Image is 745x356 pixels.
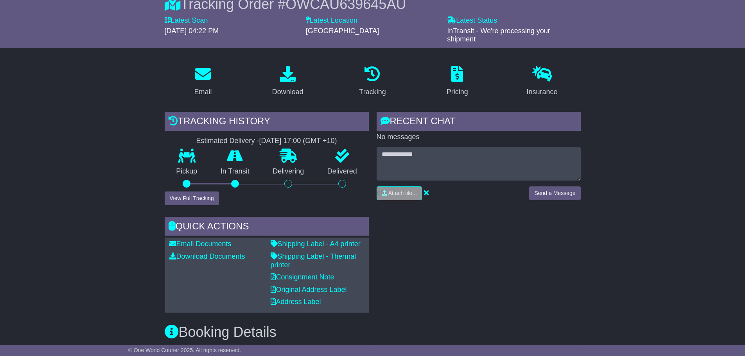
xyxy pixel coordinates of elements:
a: Consignment Note [271,273,334,281]
a: Insurance [522,63,563,100]
div: Pricing [447,87,468,97]
div: Tracking history [165,112,369,133]
div: [DATE] 17:00 (GMT +10) [259,137,337,145]
a: Download Documents [169,252,245,260]
a: Pricing [442,63,473,100]
button: Send a Message [529,186,580,200]
p: No messages [377,133,581,141]
p: Pickup [165,167,209,176]
a: Address Label [271,298,321,306]
div: Insurance [527,87,558,97]
a: Email Documents [169,240,232,248]
button: View Full Tracking [165,191,219,205]
a: Shipping Label - A4 printer [271,240,361,248]
label: Latest Location [306,16,357,25]
p: In Transit [209,167,261,176]
h3: Booking Details [165,324,581,340]
div: Estimated Delivery - [165,137,369,145]
p: Delivered [316,167,369,176]
div: Email [194,87,212,97]
a: Original Address Label [271,286,347,293]
p: Delivering [261,167,316,176]
a: Tracking [354,63,391,100]
div: RECENT CHAT [377,112,581,133]
div: Tracking [359,87,386,97]
div: Quick Actions [165,217,369,238]
label: Latest Status [447,16,497,25]
a: Shipping Label - Thermal printer [271,252,356,269]
span: [DATE] 04:22 PM [165,27,219,35]
div: Download [272,87,303,97]
label: Latest Scan [165,16,208,25]
span: © One World Courier 2025. All rights reserved. [128,347,241,353]
a: Download [267,63,309,100]
span: InTransit - We're processing your shipment [447,27,550,43]
a: Email [189,63,217,100]
span: [GEOGRAPHIC_DATA] [306,27,379,35]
